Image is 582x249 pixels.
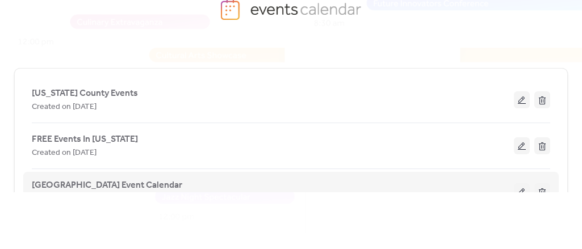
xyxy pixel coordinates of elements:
[32,179,182,192] span: [GEOGRAPHIC_DATA] Event Calendar
[32,90,138,96] a: [US_STATE] County Events
[32,100,97,114] span: Created on [DATE]
[32,182,182,188] a: [GEOGRAPHIC_DATA] Event Calendar
[32,133,138,146] span: FREE Events In [US_STATE]
[32,146,97,160] span: Created on [DATE]
[32,87,138,100] span: [US_STATE] County Events
[32,136,138,142] a: FREE Events In [US_STATE]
